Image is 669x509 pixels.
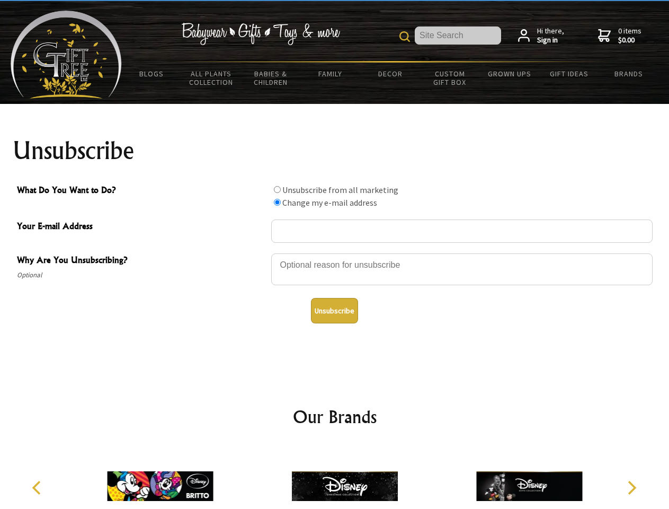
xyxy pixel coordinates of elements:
[17,183,266,199] span: What Do You Want to Do?
[537,36,564,45] strong: Sign in
[360,63,420,85] a: Decor
[599,63,659,85] a: Brands
[271,253,653,285] textarea: Why Are You Unsubscribing?
[241,63,301,93] a: Babies & Children
[537,27,564,45] span: Hi there,
[518,27,564,45] a: Hi there,Sign in
[274,186,281,193] input: What Do You Want to Do?
[11,11,122,99] img: Babyware - Gifts - Toys and more...
[420,63,480,93] a: Custom Gift Box
[618,36,641,45] strong: $0.00
[399,31,410,42] img: product search
[17,220,266,235] span: Your E-mail Address
[274,199,281,206] input: What Do You Want to Do?
[539,63,599,85] a: Gift Ideas
[618,26,641,45] span: 0 items
[181,23,340,45] img: Babywear - Gifts - Toys & more
[182,63,242,93] a: All Plants Collection
[620,476,643,499] button: Next
[282,185,398,195] label: Unsubscribe from all marketing
[17,253,266,269] span: Why Are You Unsubscribing?
[271,220,653,243] input: Your E-mail Address
[122,63,182,85] a: BLOGS
[479,63,539,85] a: Grown Ups
[301,63,361,85] a: Family
[21,404,648,429] h2: Our Brands
[26,476,50,499] button: Previous
[415,27,501,45] input: Site Search
[598,27,641,45] a: 0 items$0.00
[17,269,266,282] span: Optional
[282,197,377,208] label: Change my e-mail address
[311,298,358,323] button: Unsubscribe
[13,138,657,163] h1: Unsubscribe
